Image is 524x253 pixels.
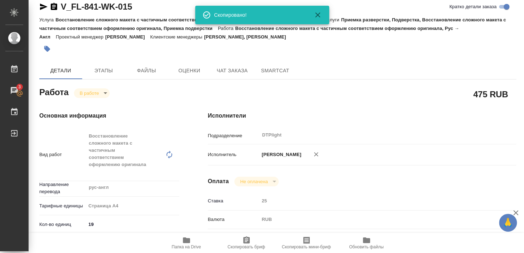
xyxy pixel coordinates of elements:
button: Удалить исполнителя [308,146,324,162]
span: Оценки [172,66,206,75]
button: В работе [78,90,101,96]
h2: Работа [39,85,69,98]
button: 🙏 [499,214,517,232]
div: В работе [234,177,278,186]
span: Файлы [129,66,164,75]
button: Скопировать мини-бриф [276,233,336,253]
button: Обновить файлы [336,233,396,253]
input: ✎ Введи что-нибудь [86,219,179,229]
span: Кратко детали заказа [449,3,496,10]
span: Скопировать бриф [228,244,265,249]
div: В работе [74,88,110,98]
h4: Оплата [208,177,229,186]
p: Кол-во единиц [39,221,86,228]
a: 3 [2,82,27,99]
button: Скопировать ссылку для ЯМессенджера [39,2,48,11]
p: Восстановление сложного макета с частичным соответствием оформлению оригинала [55,17,268,22]
p: Вид работ [39,151,86,158]
h2: 475 RUB [473,88,508,100]
span: Чат заказа [215,66,249,75]
h4: Исполнители [208,112,516,120]
p: Клиентские менеджеры [150,34,204,40]
span: Обновить файлы [349,244,384,249]
p: Услуга [39,17,55,22]
p: Валюта [208,216,259,223]
p: [PERSON_NAME] [259,151,301,158]
a: V_FL-841-WK-015 [61,2,132,11]
span: 3 [14,83,25,91]
p: Ставка [208,197,259,205]
div: Страница А4 [86,200,179,212]
button: Скопировать ссылку [50,2,58,11]
span: 🙏 [502,215,514,230]
div: RUB [259,213,490,226]
span: Папка на Drive [172,244,201,249]
input: Пустое поле [259,196,490,206]
h4: Основная информация [39,112,179,120]
span: SmartCat [258,66,292,75]
p: [PERSON_NAME] [105,34,150,40]
p: Восстановление сложного макета с частичным соответствием оформлению оригинала, Рус → Англ [39,26,459,40]
button: Не оплачена [238,179,270,185]
button: Папка на Drive [156,233,216,253]
button: Добавить тэг [39,41,55,57]
p: Тарифные единицы [39,202,86,210]
p: Работа [218,26,235,31]
p: [PERSON_NAME], [PERSON_NAME] [204,34,291,40]
p: Исполнитель [208,151,259,158]
p: Направление перевода [39,181,86,195]
button: Скопировать бриф [216,233,276,253]
p: Подразделение [208,132,259,139]
span: Скопировать мини-бриф [282,244,331,249]
span: Этапы [86,66,121,75]
button: Закрыть [309,11,326,19]
span: Детали [44,66,78,75]
div: Скопировано! [214,11,303,19]
p: Проектный менеджер [56,34,105,40]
